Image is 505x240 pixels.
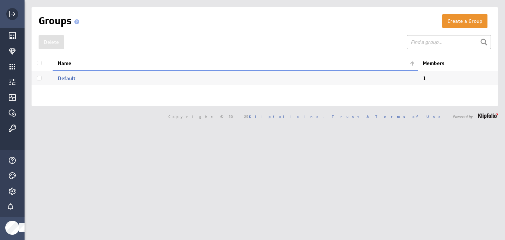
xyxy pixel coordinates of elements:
[418,71,498,86] td: 1
[478,113,498,119] img: logo-footer.png
[6,170,18,182] div: Themes
[407,35,491,49] input: Find a group...
[39,14,82,28] h1: Groups
[8,172,16,180] svg: Themes
[6,154,18,166] div: Help
[39,35,64,49] button: Delete
[168,115,324,118] span: Copyright © 2025
[249,114,324,119] a: Klipfolio Inc.
[8,187,16,195] svg: Account and settings
[442,14,487,28] button: Create a Group
[58,75,75,81] a: Default
[5,201,16,213] div: Notifications
[53,56,418,71] th: Name
[53,71,418,86] td: Default
[418,56,498,71] th: Members
[453,115,473,118] span: Powered by
[6,8,18,20] div: Expand
[332,114,445,119] a: Trust & Terms of Use
[6,185,18,197] div: Account and settings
